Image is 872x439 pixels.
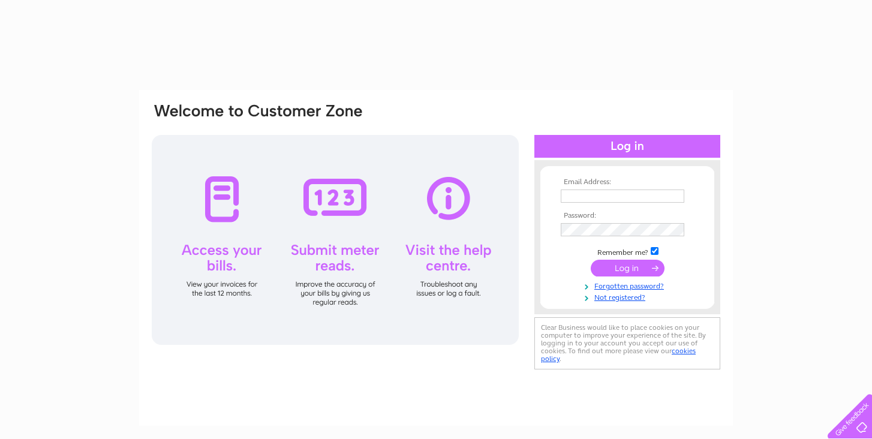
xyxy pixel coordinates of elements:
th: Email Address: [558,178,697,187]
td: Remember me? [558,245,697,257]
th: Password: [558,212,697,220]
a: cookies policy [541,347,696,363]
a: Forgotten password? [561,279,697,291]
a: Not registered? [561,291,697,302]
div: Clear Business would like to place cookies on your computer to improve your experience of the sit... [534,317,720,369]
input: Submit [591,260,664,276]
